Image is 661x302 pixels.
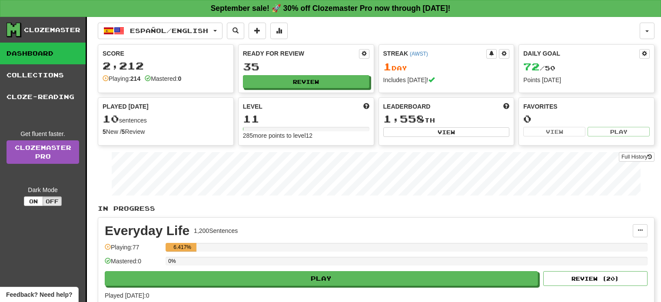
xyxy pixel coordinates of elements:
[105,271,538,286] button: Play
[243,131,369,140] div: 285 more points to level 12
[168,243,196,252] div: 6.417%
[383,127,510,137] button: View
[105,292,149,299] span: Played [DATE]: 0
[243,113,369,124] div: 11
[383,113,510,125] div: th
[211,4,451,13] strong: September sale! 🚀 30% off Clozemaster Pro now through [DATE]!
[523,102,650,111] div: Favorites
[523,60,540,73] span: 72
[103,128,106,135] strong: 5
[503,102,509,111] span: This week in points, UTC
[588,127,650,136] button: Play
[103,60,229,71] div: 2,212
[543,271,648,286] button: Review (20)
[7,186,79,194] div: Dark Mode
[7,129,79,138] div: Get fluent faster.
[523,76,650,84] div: Points [DATE]
[130,27,208,34] span: Español / English
[523,113,650,124] div: 0
[103,49,229,58] div: Score
[363,102,369,111] span: Score more points to level up
[249,23,266,39] button: Add sentence to collection
[103,74,140,83] div: Playing:
[98,23,223,39] button: Español/English
[270,23,288,39] button: More stats
[103,113,119,125] span: 10
[243,102,262,111] span: Level
[523,64,555,72] span: / 50
[523,127,585,136] button: View
[103,113,229,125] div: sentences
[103,102,149,111] span: Played [DATE]
[243,75,369,88] button: Review
[383,49,487,58] div: Streak
[105,257,161,271] div: Mastered: 0
[523,49,639,59] div: Daily Goal
[194,226,238,235] div: 1,200 Sentences
[227,23,244,39] button: Search sentences
[145,74,181,83] div: Mastered:
[383,60,392,73] span: 1
[130,75,140,82] strong: 214
[243,49,359,58] div: Ready for Review
[383,61,510,73] div: Day
[98,204,654,213] p: In Progress
[178,75,181,82] strong: 0
[103,127,229,136] div: New / Review
[6,290,72,299] span: Open feedback widget
[383,76,510,84] div: Includes [DATE]!
[383,102,431,111] span: Leaderboard
[43,196,62,206] button: Off
[122,128,125,135] strong: 5
[24,26,80,34] div: Clozemaster
[619,152,654,162] button: Full History
[105,224,189,237] div: Everyday Life
[7,140,79,164] a: ClozemasterPro
[243,61,369,72] div: 35
[24,196,43,206] button: On
[105,243,161,257] div: Playing: 77
[410,51,428,57] a: (AWST)
[383,113,425,125] span: 1,558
